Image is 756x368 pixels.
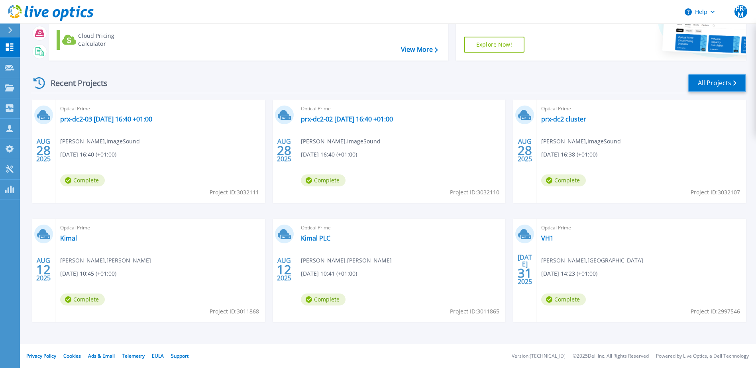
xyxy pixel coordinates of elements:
[517,255,532,284] div: [DATE] 2025
[60,294,105,305] span: Complete
[63,352,81,359] a: Cookies
[301,269,357,278] span: [DATE] 10:41 (+01:00)
[301,223,501,232] span: Optical Prime
[60,104,260,113] span: Optical Prime
[301,256,392,265] span: [PERSON_NAME] , [PERSON_NAME]
[210,188,259,197] span: Project ID: 3032111
[277,266,291,273] span: 12
[541,150,597,159] span: [DATE] 16:38 (+01:00)
[60,234,77,242] a: Kimal
[517,136,532,165] div: AUG 2025
[36,255,51,284] div: AUG 2025
[541,234,554,242] a: VH1
[36,147,51,154] span: 28
[464,37,524,53] a: Explore Now!
[78,32,142,48] div: Cloud Pricing Calculator
[31,73,118,93] div: Recent Projects
[656,354,749,359] li: Powered by Live Optics, a Dell Technology
[541,115,586,123] a: prx-dc2 cluster
[518,270,532,276] span: 31
[450,188,499,197] span: Project ID: 3032110
[541,223,741,232] span: Optical Prime
[60,256,151,265] span: [PERSON_NAME] , [PERSON_NAME]
[541,137,621,146] span: [PERSON_NAME] , ImageSound
[57,30,145,50] a: Cloud Pricing Calculator
[60,174,105,186] span: Complete
[691,307,740,316] span: Project ID: 2997546
[152,352,164,359] a: EULA
[88,352,115,359] a: Ads & Email
[573,354,649,359] li: © 2025 Dell Inc. All Rights Reserved
[210,307,259,316] span: Project ID: 3011868
[60,150,116,159] span: [DATE] 16:40 (+01:00)
[450,307,499,316] span: Project ID: 3011865
[277,255,292,284] div: AUG 2025
[301,234,330,242] a: Kimal PLC
[277,147,291,154] span: 28
[518,147,532,154] span: 28
[401,46,438,53] a: View More
[541,294,586,305] span: Complete
[541,174,586,186] span: Complete
[301,174,346,186] span: Complete
[301,137,381,146] span: [PERSON_NAME] , ImageSound
[26,352,56,359] a: Privacy Policy
[60,137,140,146] span: [PERSON_NAME] , ImageSound
[541,269,597,278] span: [DATE] 14:23 (+01:00)
[60,269,116,278] span: [DATE] 10:45 (+01:00)
[734,5,747,18] span: PR-M
[301,115,393,123] a: prx-dc2-02 [DATE] 16:40 +01:00
[691,188,740,197] span: Project ID: 3032107
[688,74,746,92] a: All Projects
[301,150,357,159] span: [DATE] 16:40 (+01:00)
[277,136,292,165] div: AUG 2025
[301,294,346,305] span: Complete
[512,354,566,359] li: Version: [TECHNICAL_ID]
[301,104,501,113] span: Optical Prime
[60,223,260,232] span: Optical Prime
[171,352,189,359] a: Support
[122,352,145,359] a: Telemetry
[36,136,51,165] div: AUG 2025
[541,104,741,113] span: Optical Prime
[36,266,51,273] span: 12
[60,115,152,123] a: prx-dc2-03 [DATE] 16:40 +01:00
[541,256,643,265] span: [PERSON_NAME] , [GEOGRAPHIC_DATA]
